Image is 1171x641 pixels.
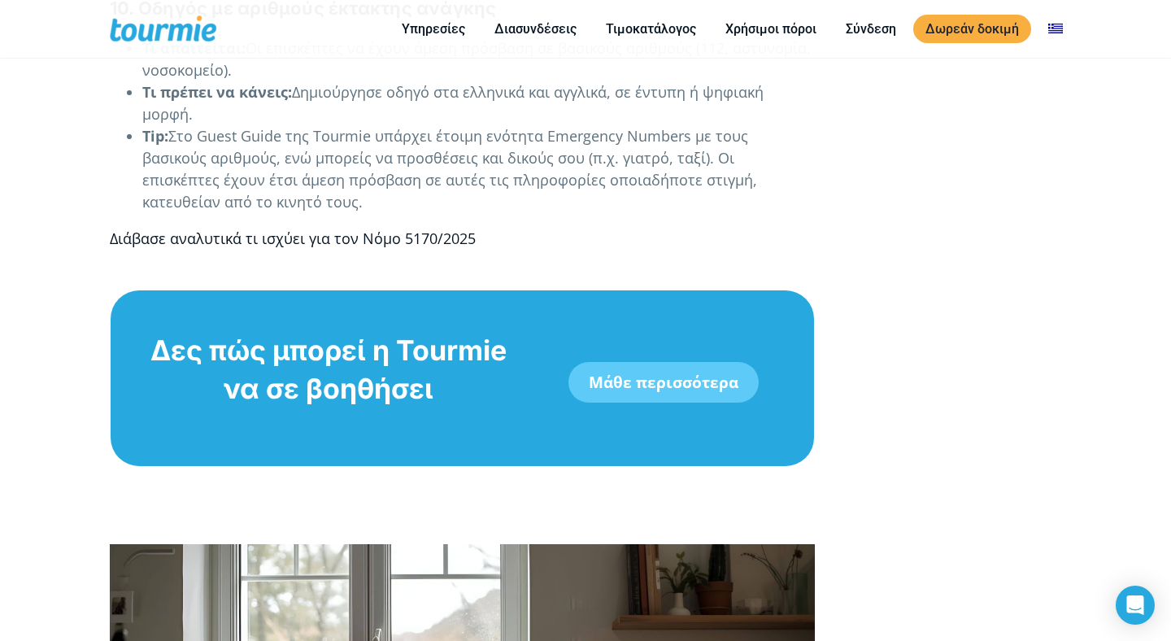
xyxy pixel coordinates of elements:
[142,125,815,213] li: Στο Guest Guide της Tourmie υπάρχει έτοιμη ενότητα Emergency Numbers με τους βασικούς αριθμούς, ε...
[390,19,477,39] a: Υπηρεσίες
[568,362,759,403] a: Μάθε περισσότερα
[142,82,292,102] strong: Τι πρέπει να κάνεις:
[142,126,168,146] strong: Tip:
[142,81,815,125] li: Δημιούργησε οδηγό στα ελληνικά και αγγλικά, σε έντυπη ή ψηφιακή μορφή.
[142,37,815,81] li: Οι επισκέπτες να έχουν άμεση πρόσβαση σε βασικούς αριθμούς (112, αστυνομία, νοσοκομείο).
[150,334,507,405] span: Δες πώς μπορεί η Tourmie να σε βοηθήσει
[110,229,476,248] a: Διάβασε αναλυτικά τι ισχύει για τον Νόμο 5170/2025
[913,15,1031,43] a: Δωρεάν δοκιμή
[1116,586,1155,625] div: Open Intercom Messenger
[482,19,589,39] a: Διασυνδέσεις
[834,19,908,39] a: Σύνδεση
[594,19,708,39] a: Τιμοκατάλογος
[713,19,829,39] a: Χρήσιμοι πόροι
